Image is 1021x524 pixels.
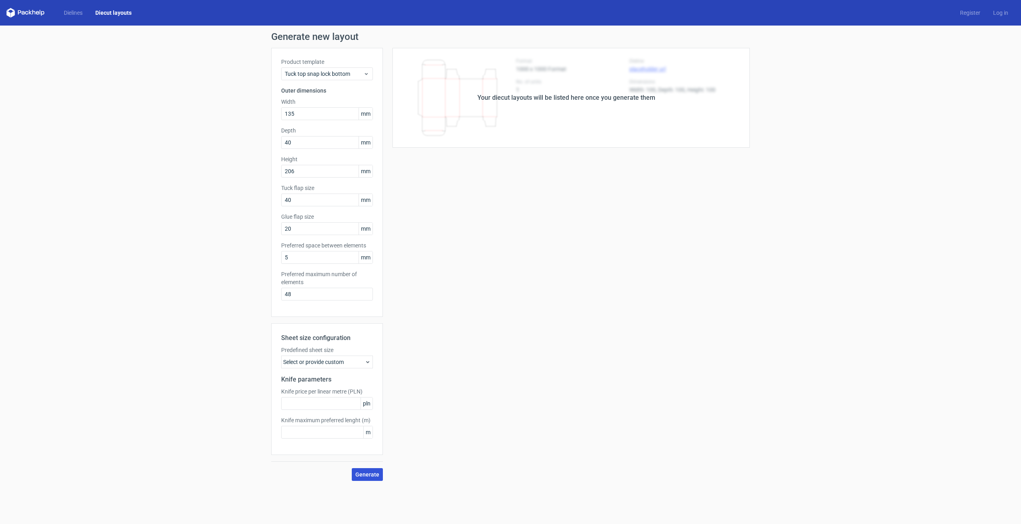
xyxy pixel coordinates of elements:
label: Glue flap size [281,213,373,221]
button: Generate [352,468,383,481]
span: mm [359,251,373,263]
span: mm [359,223,373,235]
span: m [363,426,373,438]
span: mm [359,165,373,177]
a: Log in [987,9,1015,17]
h1: Generate new layout [271,32,750,42]
label: Depth [281,127,373,134]
span: mm [359,108,373,120]
label: Preferred maximum number of elements [281,270,373,286]
a: Register [954,9,987,17]
span: Generate [355,472,379,477]
span: mm [359,194,373,206]
span: pln [361,397,373,409]
label: Height [281,155,373,163]
label: Product template [281,58,373,66]
label: Tuck flap size [281,184,373,192]
label: Knife maximum preferred lenght (m) [281,416,373,424]
label: Width [281,98,373,106]
span: mm [359,136,373,148]
label: Predefined sheet size [281,346,373,354]
a: Diecut layouts [89,9,138,17]
div: Select or provide custom [281,356,373,368]
span: Tuck top snap lock bottom [285,70,363,78]
h3: Outer dimensions [281,87,373,95]
label: Preferred space between elements [281,241,373,249]
h2: Sheet size configuration [281,333,373,343]
h2: Knife parameters [281,375,373,384]
div: Your diecut layouts will be listed here once you generate them [477,93,655,103]
label: Knife price per linear metre (PLN) [281,388,373,395]
a: Dielines [57,9,89,17]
